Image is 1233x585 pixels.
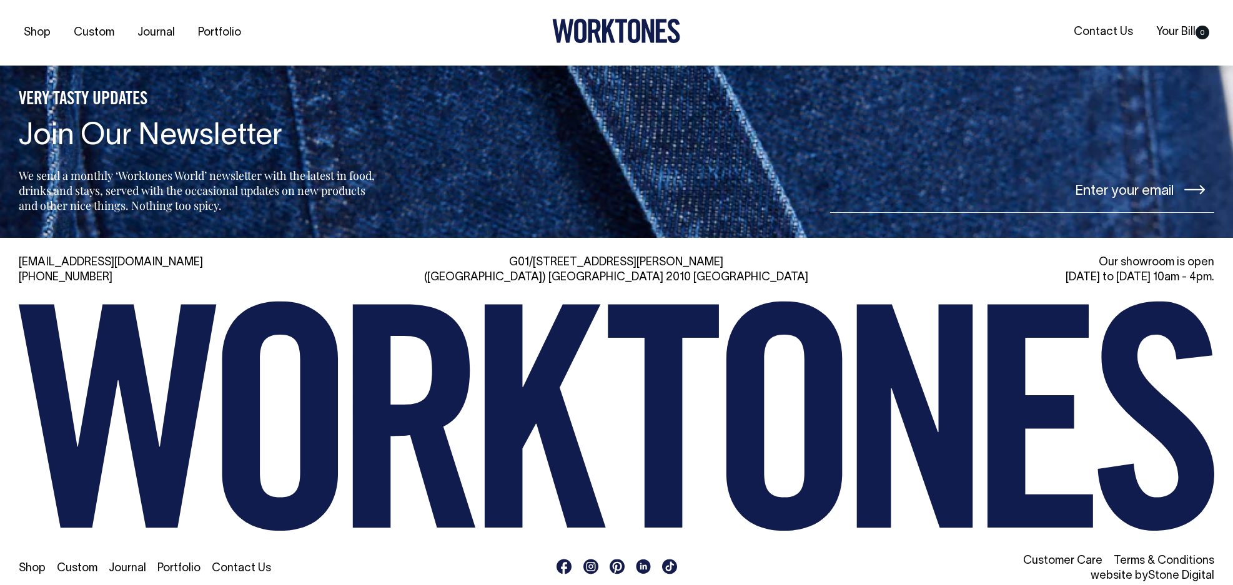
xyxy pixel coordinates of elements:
[1148,571,1214,581] a: Stone Digital
[828,255,1214,285] div: Our showroom is open [DATE] to [DATE] 10am - 4pm.
[1069,22,1138,42] a: Contact Us
[19,22,56,43] a: Shop
[19,563,46,574] a: Shop
[69,22,119,43] a: Custom
[19,168,379,213] p: We send a monthly ‘Worktones World’ newsletter with the latest in food, drinks and stays, served ...
[1023,556,1102,566] a: Customer Care
[19,120,379,154] h4: Join Our Newsletter
[109,563,146,574] a: Journal
[830,166,1214,213] input: Enter your email
[57,563,97,574] a: Custom
[193,22,246,43] a: Portfolio
[157,563,201,574] a: Portfolio
[1151,22,1214,42] a: Your Bill0
[1114,556,1214,566] a: Terms & Conditions
[132,22,180,43] a: Journal
[828,569,1214,584] li: website by
[19,257,203,268] a: [EMAIL_ADDRESS][DOMAIN_NAME]
[19,272,112,283] a: [PHONE_NUMBER]
[423,255,810,285] div: G01/[STREET_ADDRESS][PERSON_NAME] ([GEOGRAPHIC_DATA]) [GEOGRAPHIC_DATA] 2010 [GEOGRAPHIC_DATA]
[212,563,271,574] a: Contact Us
[1196,26,1209,39] span: 0
[19,89,379,111] h5: VERY TASTY UPDATES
